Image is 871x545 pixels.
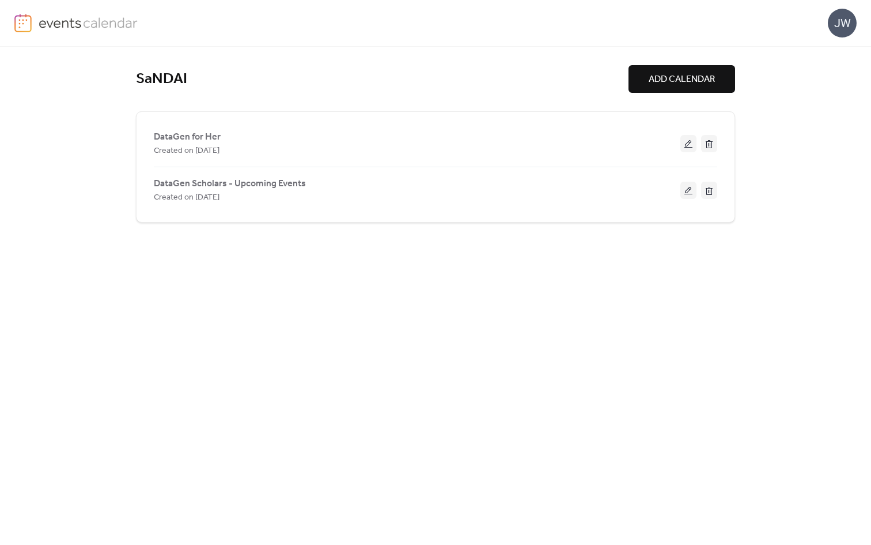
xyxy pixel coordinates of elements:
img: logo-type [39,14,138,31]
div: JW [828,9,857,37]
span: DataGen Scholars - Upcoming Events [154,177,306,191]
a: SaNDAI [136,70,187,89]
span: Created on [DATE] [154,144,219,158]
span: Created on [DATE] [154,191,219,205]
span: ADD CALENDAR [649,73,715,87]
button: ADD CALENDAR [628,65,735,93]
span: DataGen for Her [154,130,221,144]
img: logo [14,14,32,32]
a: DataGen Scholars - Upcoming Events [154,181,306,187]
a: DataGen for Her [154,134,221,140]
